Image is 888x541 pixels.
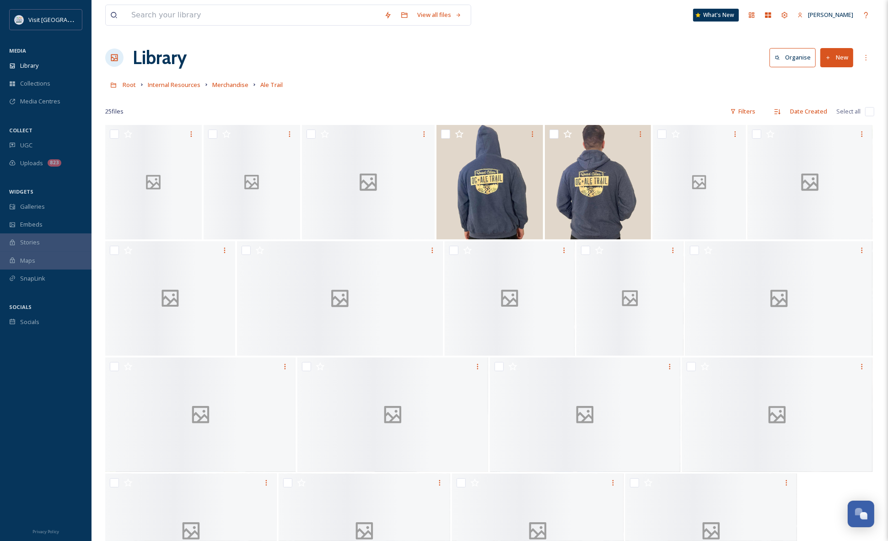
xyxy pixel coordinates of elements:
span: Uploads [20,159,43,168]
span: Galleries [20,202,45,211]
span: SOCIALS [9,303,32,310]
div: Filters [726,103,760,120]
button: Open Chat [848,501,874,527]
span: Ale Trail [260,81,283,89]
span: Media Centres [20,97,60,106]
button: New [820,48,853,67]
a: Internal Resources [148,79,200,90]
span: Library [20,61,38,70]
span: Root [123,81,136,89]
img: QCCVB_VISIT_vert_logo_4c_tagline_122019.svg [15,15,24,24]
span: COLLECT [9,127,32,134]
span: Select all [836,107,861,116]
span: 25 file s [105,107,124,116]
span: Stories [20,238,40,247]
span: Visit [GEOGRAPHIC_DATA] [28,15,99,24]
span: UGC [20,141,32,150]
a: Privacy Policy [32,525,59,536]
img: QC Ale Trail hoodie down (back).jpg [545,125,651,239]
span: Privacy Policy [32,529,59,535]
span: Maps [20,256,35,265]
input: Search your library [127,5,380,25]
span: Socials [20,318,39,326]
a: Ale Trail [260,79,283,90]
span: Merchandise [212,81,248,89]
div: Date Created [786,103,832,120]
a: Library [133,44,187,71]
a: View all files [413,6,466,24]
img: QC Ale Trail hoodie up (back).jpg [436,125,543,239]
div: 823 [48,159,61,167]
span: WIDGETS [9,188,33,195]
span: Embeds [20,220,43,229]
a: Root [123,79,136,90]
button: Organise [770,48,816,67]
span: SnapLink [20,274,45,283]
a: What's New [693,9,739,22]
span: Collections [20,79,50,88]
span: MEDIA [9,47,26,54]
span: Internal Resources [148,81,200,89]
a: [PERSON_NAME] [793,6,858,24]
span: [PERSON_NAME] [808,11,853,19]
a: Merchandise [212,79,248,90]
